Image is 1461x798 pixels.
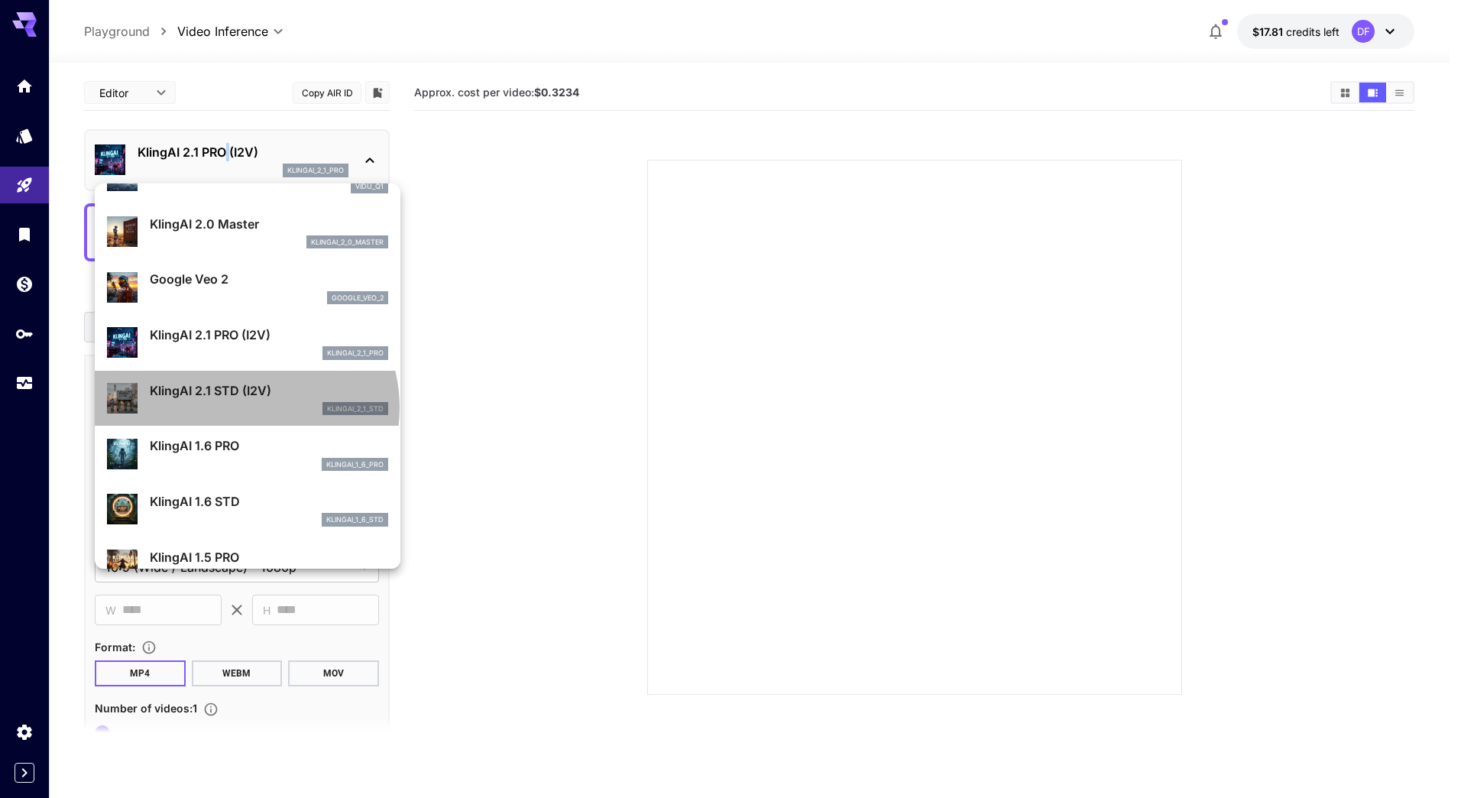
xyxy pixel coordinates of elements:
[311,237,384,248] p: klingai_2_0_master
[326,459,384,470] p: klingai_1_6_pro
[326,514,384,525] p: klingai_1_6_std
[107,430,388,477] div: KlingAI 1.6 PROklingai_1_6_pro
[355,181,384,192] p: vidu_q1
[107,375,388,422] div: KlingAI 2.1 STD (I2V)klingai_2_1_std
[150,215,388,233] p: KlingAI 2.0 Master
[107,320,388,366] div: KlingAI 2.1 PRO (I2V)klingai_2_1_pro
[150,436,388,455] p: KlingAI 1.6 PRO
[332,293,384,303] p: google_veo_2
[150,381,388,400] p: KlingAI 2.1 STD (I2V)
[107,264,388,310] div: Google Veo 2google_veo_2
[327,404,384,414] p: klingai_2_1_std
[107,486,388,533] div: KlingAI 1.6 STDklingai_1_6_std
[150,492,388,511] p: KlingAI 1.6 STD
[150,270,388,288] p: Google Veo 2
[327,348,384,358] p: klingai_2_1_pro
[107,542,388,589] div: KlingAI 1.5 PRO
[107,209,388,255] div: KlingAI 2.0 Masterklingai_2_0_master
[150,548,388,566] p: KlingAI 1.5 PRO
[150,326,388,344] p: KlingAI 2.1 PRO (I2V)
